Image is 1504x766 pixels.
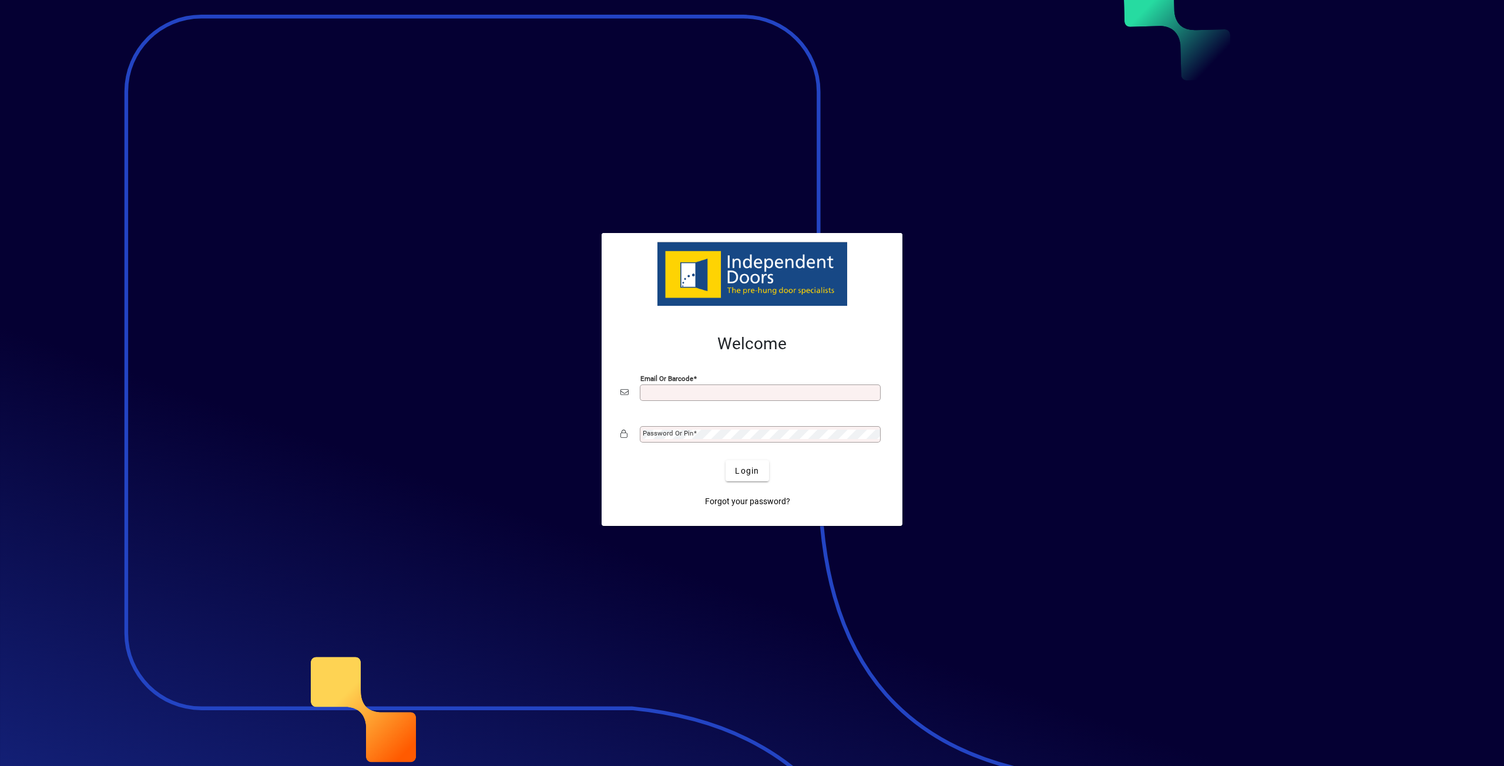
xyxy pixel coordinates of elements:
span: Login [735,465,759,477]
h2: Welcome [620,334,884,354]
button: Login [726,460,768,481]
a: Forgot your password? [700,491,795,512]
mat-label: Email or Barcode [640,374,693,383]
mat-label: Password or Pin [643,429,693,437]
span: Forgot your password? [705,495,790,508]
